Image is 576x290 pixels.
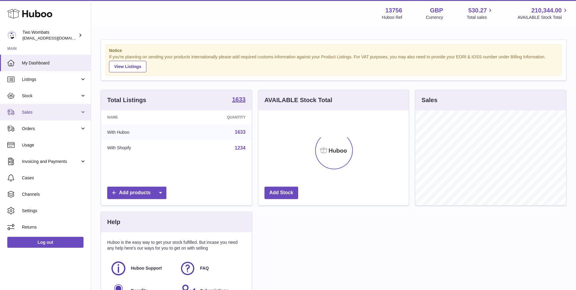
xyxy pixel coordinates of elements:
span: Channels [22,192,86,197]
strong: 13756 [385,6,402,15]
strong: 1633 [232,96,246,102]
p: Huboo is the easy way to get your stock fulfilled. But incase you need any help here's our ways f... [107,240,246,251]
th: Quantity [182,110,251,124]
a: 530.27 Total sales [467,6,494,20]
td: With Huboo [101,124,182,140]
h3: Sales [421,96,437,104]
a: Log out [7,237,84,248]
div: Currency [426,15,443,20]
img: internalAdmin-13756@internal.huboo.com [7,31,16,40]
span: 530.27 [468,6,487,15]
h3: Total Listings [107,96,146,104]
a: 210,344.00 AVAILABLE Stock Total [517,6,569,20]
h3: Help [107,218,120,226]
div: Two Wombats [22,29,77,41]
td: With Shopify [101,140,182,156]
a: View Listings [109,61,146,72]
a: FAQ [179,260,243,277]
span: Settings [22,208,86,214]
span: My Dashboard [22,60,86,66]
span: 210,344.00 [531,6,562,15]
a: 1234 [235,145,246,150]
strong: GBP [430,6,443,15]
a: 1633 [235,129,246,135]
span: Total sales [467,15,494,20]
span: AVAILABLE Stock Total [517,15,569,20]
span: [EMAIL_ADDRESS][DOMAIN_NAME] [22,36,89,40]
span: Orders [22,126,80,132]
a: Add products [107,187,166,199]
a: 1633 [232,96,246,104]
span: Listings [22,77,80,82]
span: Returns [22,224,86,230]
span: Sales [22,109,80,115]
h3: AVAILABLE Stock Total [264,96,332,104]
th: Name [101,110,182,124]
a: Add Stock [264,187,298,199]
span: Invoicing and Payments [22,159,80,164]
span: Usage [22,142,86,148]
span: Huboo Support [131,265,162,271]
span: Stock [22,93,80,99]
span: FAQ [200,265,209,271]
span: Cases [22,175,86,181]
div: If you're planning on sending your products internationally please add required customs informati... [109,54,558,72]
strong: Notice [109,48,558,54]
a: Huboo Support [110,260,173,277]
div: Huboo Ref [382,15,402,20]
